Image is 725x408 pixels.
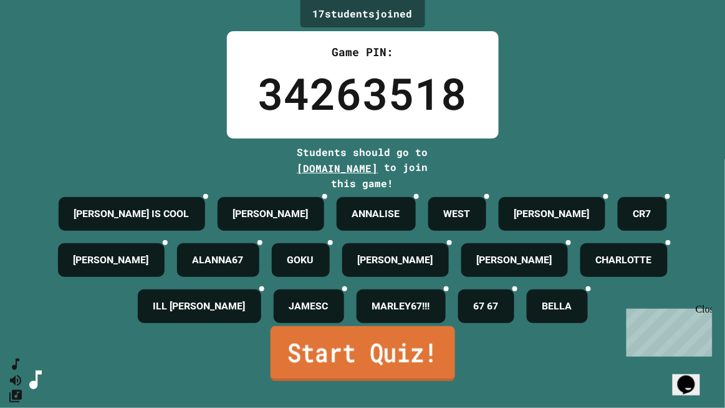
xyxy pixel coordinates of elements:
h4: CR7 [633,206,651,221]
h4: [PERSON_NAME] [477,253,552,268]
h4: GOKU [287,253,314,268]
div: Game PIN: [258,44,468,61]
h4: ANNALISE [352,206,400,221]
h4: [PERSON_NAME] IS COOL [74,206,190,221]
span: [DOMAIN_NAME] [297,162,378,175]
iframe: chat widget [673,358,713,396]
h4: [PERSON_NAME] [358,253,433,268]
h4: [PERSON_NAME] [514,206,590,221]
div: 34263518 [258,61,468,126]
button: Change Music [8,388,23,404]
button: Mute music [8,372,23,388]
a: Start Quiz! [270,326,454,381]
h4: CHARLOTTE [596,253,652,268]
h4: 67 67 [474,299,499,314]
div: Chat with us now!Close [5,5,86,79]
h4: MARLEY67!!! [372,299,430,314]
h4: JAMESC [289,299,329,314]
div: Students should go to to join this game! [285,145,441,191]
h4: BELLA [542,299,572,314]
h4: ILL [PERSON_NAME] [153,299,246,314]
iframe: chat widget [622,304,713,357]
h4: [PERSON_NAME] [233,206,309,221]
h4: [PERSON_NAME] [74,253,149,268]
h4: ALANNA67 [193,253,244,268]
button: SpeedDial basic example [8,357,23,372]
h4: WEST [444,206,471,221]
